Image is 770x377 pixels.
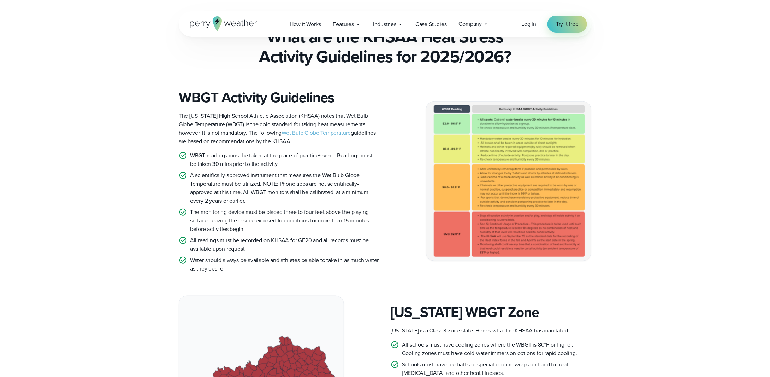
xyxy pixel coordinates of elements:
[426,101,591,261] img: Kentucky WBGT
[415,20,447,29] span: Case Studies
[290,20,321,29] span: How it Works
[190,208,379,233] p: The monitoring device must be placed three to four feet above the playing surface, leaving the de...
[409,17,453,31] a: Case Studies
[391,326,591,335] p: [US_STATE] is a Class 3 zone state. Here’s what the KHSAA has mandated:
[373,20,396,29] span: Industries
[391,304,591,321] h3: [US_STATE] WBGT Zone
[190,256,379,273] p: Water should always be available and athletes be able to take in as much water as they desire.
[284,17,327,31] a: How it Works
[282,129,351,137] a: Wet Bulb Globe Temperature
[547,16,587,33] a: Try it free
[179,89,379,106] h3: WBGT Activity Guidelines
[556,20,579,28] span: Try it free
[179,27,591,66] h2: What are the KHSAA Heat Stress Activity Guidelines for 2025/2026?
[521,20,536,28] a: Log in
[190,236,379,253] p: All readings must be recorded on KHSAA for GE20 and all records must be available upon request.
[190,151,379,168] p: WBGT readings must be taken at the place of practice/event. Readings must be taken 30 mins prior ...
[179,112,376,145] span: The [US_STATE] High School Athletic Association (KHSAA) notes that Wet Bulb Globe Temperature (WB...
[459,20,482,28] span: Company
[402,341,591,358] p: All schools must have cooling zones where the WBGT is 80°F or higher. Cooling zones must have col...
[190,171,379,205] p: A scientifically-approved instrument that measures the Wet Bulb Globe Temperature must be utilize...
[333,20,354,29] span: Features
